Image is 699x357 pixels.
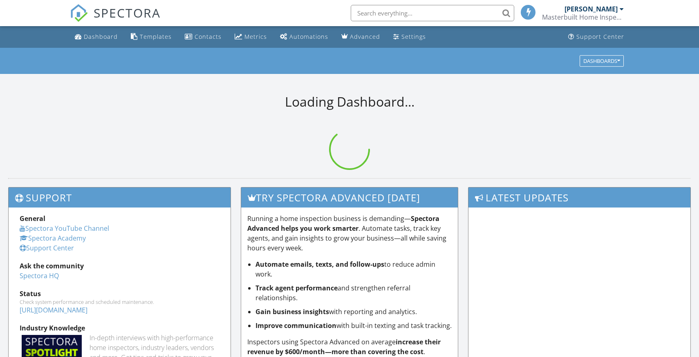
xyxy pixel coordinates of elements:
div: Industry Knowledge [20,323,220,333]
h3: Try spectora advanced [DATE] [241,187,458,208]
div: Contacts [195,33,222,40]
div: Masterbuilt Home Inspection [542,13,624,21]
strong: General [20,214,45,223]
a: Automations (Basic) [277,29,332,45]
a: Dashboard [72,29,121,45]
li: with built-in texting and task tracking. [255,321,452,330]
strong: Gain business insights [255,307,329,316]
button: Dashboards [580,55,624,67]
h3: Support [9,187,231,208]
a: Advanced [338,29,383,45]
p: Running a home inspection business is demanding— . Automate tasks, track key agents, and gain ins... [247,214,452,253]
div: Ask the community [20,261,220,271]
div: Dashboards [583,58,620,64]
div: Metrics [244,33,267,40]
div: Settings [401,33,426,40]
li: and strengthen referral relationships. [255,283,452,303]
input: Search everything... [351,5,514,21]
a: Spectora HQ [20,271,59,280]
a: Contacts [181,29,225,45]
a: SPECTORA [70,11,161,28]
a: Support Center [565,29,627,45]
li: with reporting and analytics. [255,307,452,317]
strong: increase their revenue by $600/month—more than covering the cost [247,337,441,356]
div: Automations [289,33,328,40]
div: Support Center [576,33,624,40]
h3: Latest Updates [468,187,690,208]
img: The Best Home Inspection Software - Spectora [70,4,88,22]
div: Dashboard [84,33,118,40]
strong: Improve communication [255,321,336,330]
p: Inspectors using Spectora Advanced on average . [247,337,452,357]
a: Spectora Academy [20,234,86,243]
div: Templates [140,33,172,40]
div: Check system performance and scheduled maintenance. [20,299,220,305]
a: Support Center [20,243,74,252]
a: Metrics [231,29,270,45]
a: Settings [390,29,429,45]
a: Spectora YouTube Channel [20,224,109,233]
div: Advanced [350,33,380,40]
span: SPECTORA [94,4,161,21]
div: [PERSON_NAME] [565,5,618,13]
li: to reduce admin work. [255,259,452,279]
strong: Spectora Advanced helps you work smarter [247,214,439,233]
strong: Track agent performance [255,283,338,292]
a: [URL][DOMAIN_NAME] [20,306,87,315]
strong: Automate emails, texts, and follow-ups [255,260,384,269]
div: Status [20,289,220,299]
a: Templates [128,29,175,45]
